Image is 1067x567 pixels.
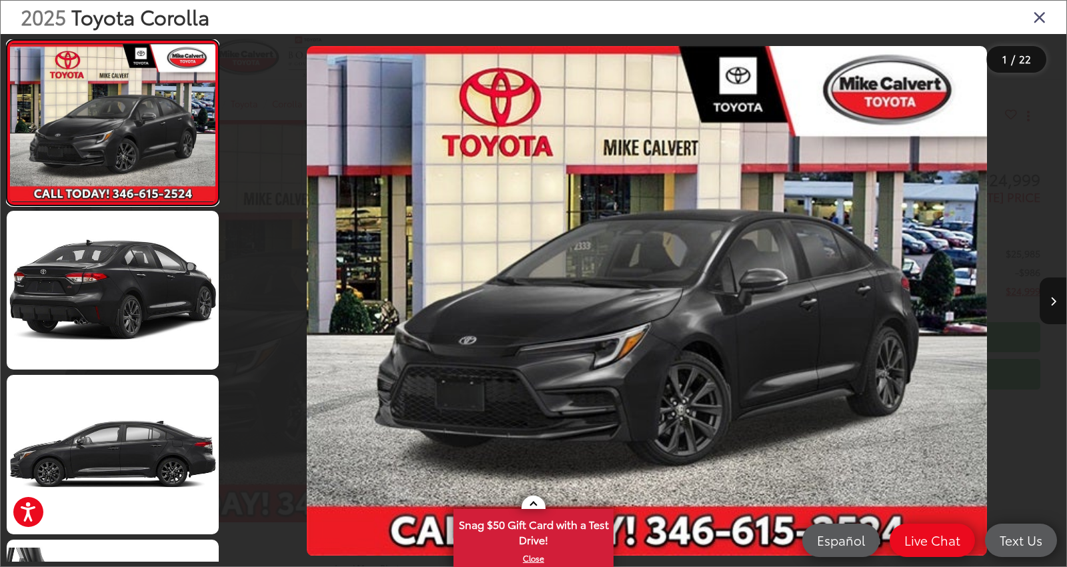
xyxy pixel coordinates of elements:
[1002,51,1007,66] span: 1
[890,524,975,557] a: Live Chat
[1040,277,1066,324] button: Next image
[898,532,967,548] span: Live Chat
[71,2,209,31] span: Toyota Corolla
[993,532,1049,548] span: Text Us
[1010,55,1016,64] span: /
[802,524,880,557] a: Español
[8,44,217,201] img: 2025 Toyota Corolla SE
[227,46,1066,556] div: 2025 Toyota Corolla SE 0
[1033,8,1046,25] i: Close gallery
[455,510,612,551] span: Snag $50 Gift Card with a Test Drive!
[307,46,987,556] img: 2025 Toyota Corolla SE
[21,2,66,31] span: 2025
[810,532,872,548] span: Español
[1019,51,1031,66] span: 22
[5,374,221,536] img: 2025 Toyota Corolla SE
[985,524,1057,557] a: Text Us
[5,209,221,372] img: 2025 Toyota Corolla SE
